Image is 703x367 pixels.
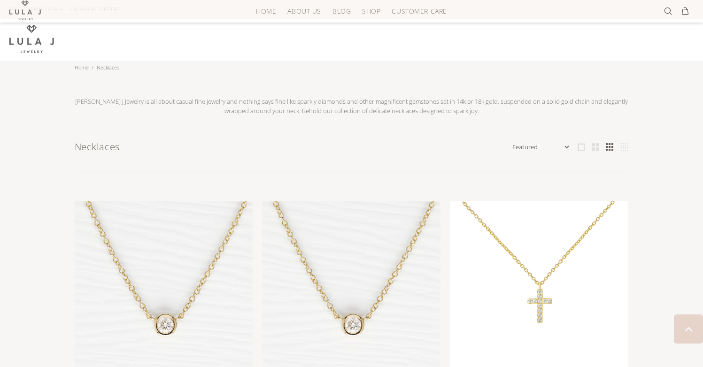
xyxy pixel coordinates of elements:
[256,8,276,15] span: HOME
[362,8,380,15] span: SHOP
[75,140,510,154] h1: Necklaces
[75,64,89,71] a: Home
[250,4,282,18] a: HOME
[674,314,703,344] a: BACK TO TOP
[386,4,447,18] a: CUSTOMER CARE
[70,97,633,115] p: [PERSON_NAME] J Jewelry is all about casual fine jewelry and nothing says fine like sparkly diamo...
[356,4,386,18] a: SHOP
[282,4,326,18] a: ABOUT US
[327,4,356,18] a: BLOG
[287,8,321,15] span: ABOUT US
[92,61,122,74] li: Necklaces
[392,8,447,15] span: CUSTOMER CARE
[332,8,351,15] span: BLOG
[262,285,440,294] a: Tiff Diamond necklace (18K Solid Gold)
[75,285,253,294] a: Tiff Diamond necklace
[450,285,628,294] a: linear-gradient(135deg,rgba(255, 238, 179, 1) 0%, rgba(212, 175, 55, 1) 100%)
